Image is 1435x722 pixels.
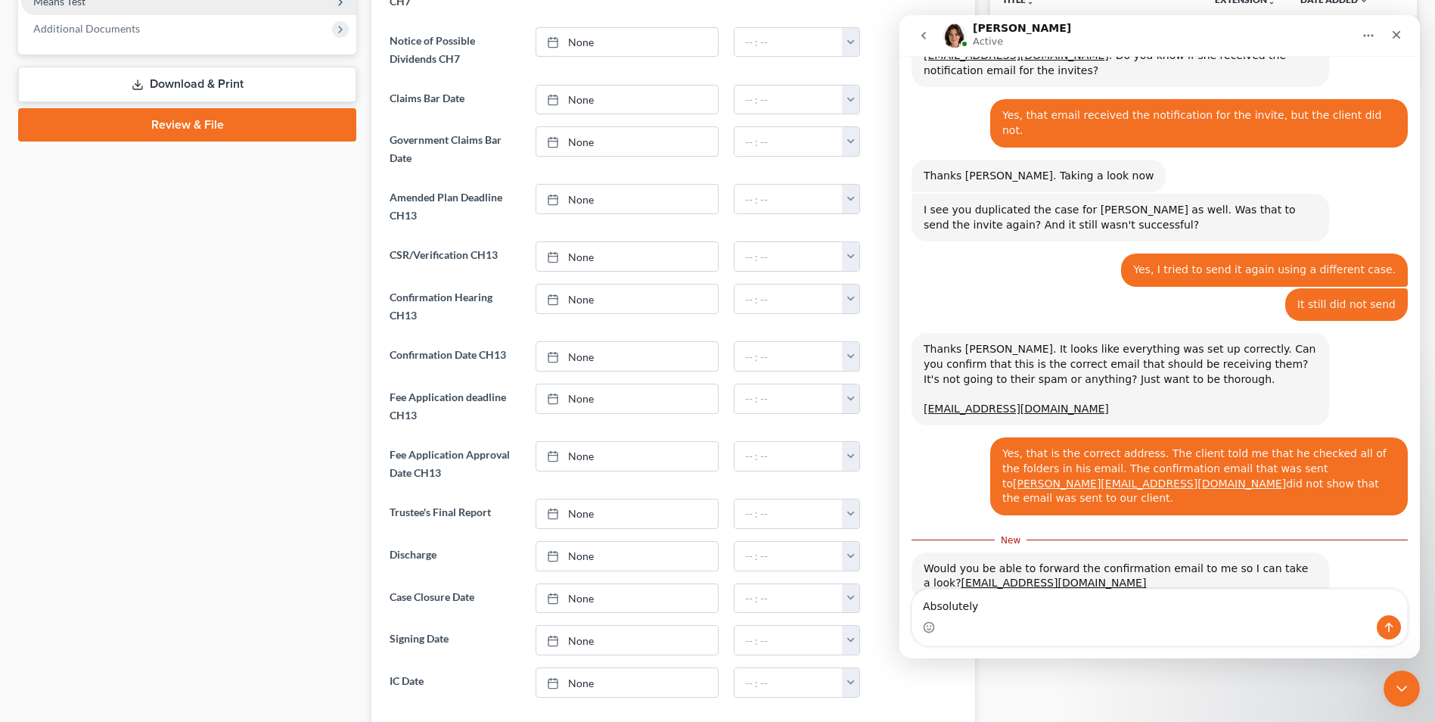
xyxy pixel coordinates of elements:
a: None [536,499,718,528]
a: None [536,86,718,114]
input: -- : -- [735,342,843,371]
a: None [536,185,718,213]
input: -- : -- [735,285,843,313]
label: IC Date [382,668,527,698]
input: -- : -- [735,626,843,655]
a: None [536,242,718,271]
input: -- : -- [735,384,843,413]
a: Review & File [18,108,356,142]
a: None [536,285,718,313]
label: Trustee's Final Report [382,499,527,529]
iframe: Intercom live chat [1384,671,1420,707]
label: Claims Bar Date [382,85,527,115]
a: None [536,584,718,613]
label: Fee Application deadline CH13 [382,384,527,429]
a: None [536,668,718,697]
input: -- : -- [735,28,843,57]
input: -- : -- [735,127,843,156]
a: Download & Print [18,67,356,102]
label: Fee Application Approval Date CH13 [382,441,527,487]
a: None [536,384,718,413]
input: -- : -- [735,185,843,213]
input: -- : -- [735,86,843,114]
a: None [536,342,718,371]
a: None [536,542,718,571]
iframe: Intercom live chat [899,15,1420,658]
a: None [536,127,718,156]
input: -- : -- [735,542,843,571]
input: -- : -- [735,668,843,697]
input: -- : -- [735,442,843,471]
a: None [536,626,718,655]
label: Confirmation Date CH13 [382,341,527,372]
a: None [536,442,718,471]
label: Discharge [382,541,527,571]
label: Case Closure Date [382,584,527,614]
label: Amended Plan Deadline CH13 [382,184,527,229]
label: Signing Date [382,625,527,655]
a: None [536,28,718,57]
input: -- : -- [735,499,843,528]
span: Additional Documents [33,22,140,35]
input: -- : -- [735,584,843,613]
label: Government Claims Bar Date [382,126,527,172]
label: CSR/Verification CH13 [382,241,527,272]
label: Confirmation Hearing CH13 [382,284,527,329]
input: -- : -- [735,242,843,271]
label: Notice of Possible Dividends CH7 [382,27,527,73]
